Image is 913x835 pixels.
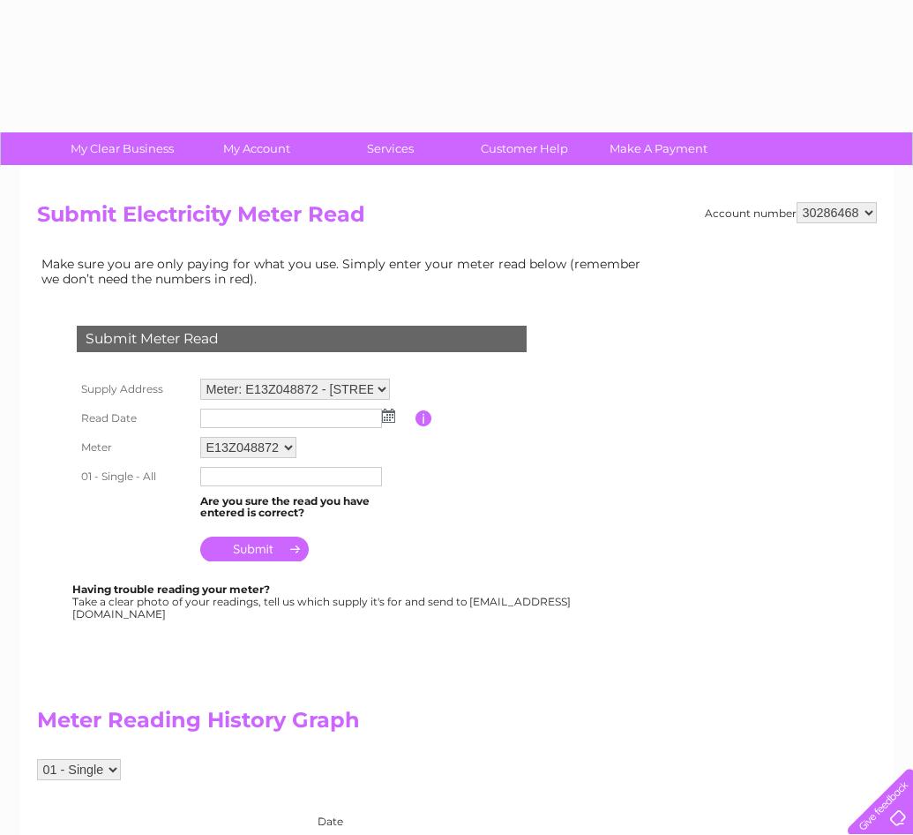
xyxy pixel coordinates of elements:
[49,132,195,165] a: My Clear Business
[705,202,877,223] div: Account number
[37,252,655,290] td: Make sure you are only paying for what you use. Simply enter your meter read below (remember we d...
[77,326,527,352] div: Submit Meter Read
[72,583,270,596] b: Having trouble reading your meter?
[37,798,655,828] div: Date
[586,132,731,165] a: Make A Payment
[318,132,463,165] a: Services
[72,404,196,433] th: Read Date
[72,374,196,404] th: Supply Address
[37,202,877,236] h2: Submit Electricity Meter Read
[37,708,655,741] h2: Meter Reading History Graph
[72,583,573,620] div: Take a clear photo of your readings, tell us which supply it's for and send to [EMAIL_ADDRESS][DO...
[382,409,395,423] img: ...
[72,433,196,463] th: Meter
[183,132,329,165] a: My Account
[452,132,597,165] a: Customer Help
[196,491,415,524] td: Are you sure the read you have entered is correct?
[415,410,432,426] input: Information
[72,463,196,491] th: 01 - Single - All
[200,537,309,561] input: Submit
